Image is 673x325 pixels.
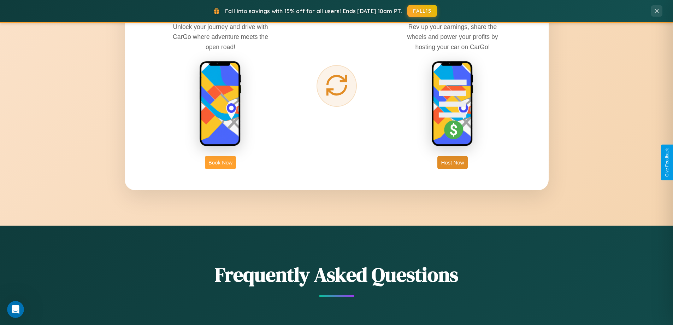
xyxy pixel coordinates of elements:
img: host phone [431,61,474,147]
span: Fall into savings with 15% off for all users! Ends [DATE] 10am PT. [225,7,402,14]
h2: Frequently Asked Questions [125,261,549,288]
p: Rev up your earnings, share the wheels and power your profits by hosting your car on CarGo! [400,22,506,52]
p: Unlock your journey and drive with CarGo where adventure meets the open road! [167,22,273,52]
img: rent phone [199,61,242,147]
button: FALL15 [407,5,437,17]
div: Give Feedback [665,148,669,177]
button: Host Now [437,156,467,169]
button: Book Now [205,156,236,169]
iframe: Intercom live chat [7,301,24,318]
